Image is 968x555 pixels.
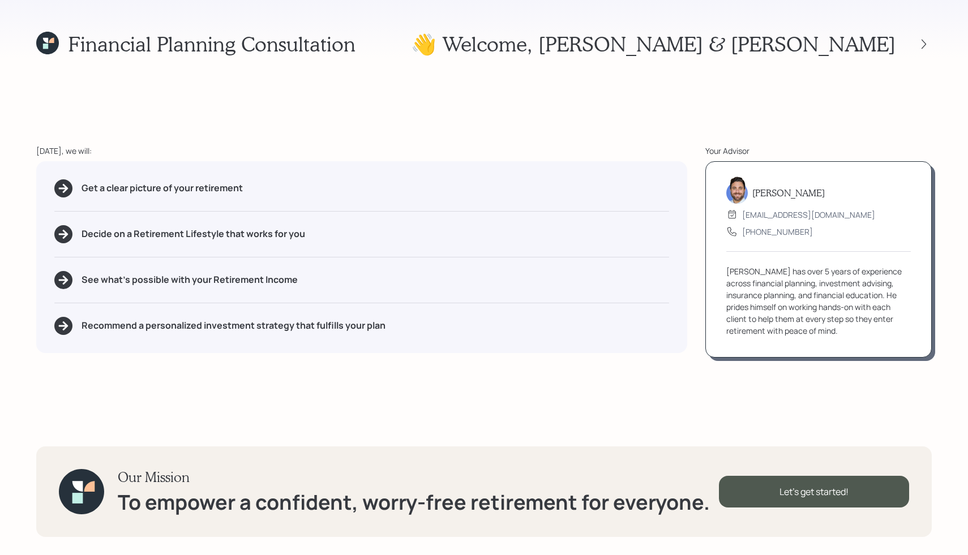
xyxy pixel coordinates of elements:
[726,177,748,204] img: michael-russo-headshot.png
[118,490,710,514] h1: To empower a confident, worry-free retirement for everyone.
[719,476,909,507] div: Let's get started!
[705,145,932,157] div: Your Advisor
[68,32,355,56] h1: Financial Planning Consultation
[726,265,911,337] div: [PERSON_NAME] has over 5 years of experience across financial planning, investment advising, insu...
[742,209,875,221] div: [EMAIL_ADDRESS][DOMAIN_NAME]
[82,183,243,193] h5: Get a clear picture of your retirement
[118,469,710,485] h3: Our Mission
[82,229,305,239] h5: Decide on a Retirement Lifestyle that works for you
[411,32,896,56] h1: 👋 Welcome , [PERSON_NAME] & [PERSON_NAME]
[742,226,813,238] div: [PHONE_NUMBER]
[82,320,386,331] h5: Recommend a personalized investment strategy that fulfills your plan
[36,145,687,157] div: [DATE], we will:
[82,274,298,285] h5: See what's possible with your Retirement Income
[752,187,825,198] h5: [PERSON_NAME]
